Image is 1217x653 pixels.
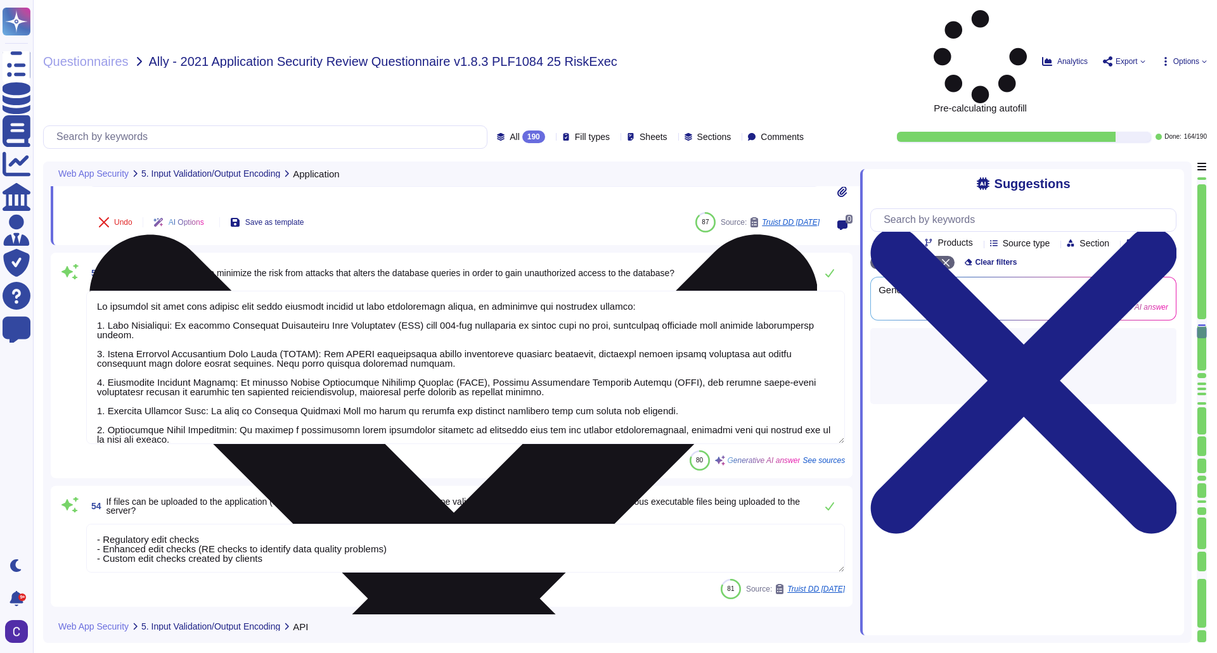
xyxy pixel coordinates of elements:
[58,622,129,631] span: Web App Security
[43,55,129,68] span: Questionnaires
[141,622,280,631] span: 5. Input Validation/Output Encoding
[86,269,101,277] span: 53
[702,219,709,225] span: 87
[3,618,37,645] button: user
[293,622,308,631] span: API
[1173,58,1199,65] span: Options
[141,169,280,178] span: 5. Input Validation/Output Encoding
[1042,56,1088,67] button: Analytics
[86,291,845,444] textarea: Lo ipsumdol sit amet cons adipisc elit seddo eiusmodt incidid ut labo etdoloremagn aliqua, en adm...
[761,132,804,141] span: Comments
[58,169,129,178] span: Web App Security
[802,457,845,464] span: See sources
[846,215,853,224] span: 0
[697,132,731,141] span: Sections
[696,457,703,464] span: 80
[86,524,845,573] textarea: - Regulatory edit checks - Enhanced edit checks (RE checks to identify data quality problems) - C...
[575,132,610,141] span: Fill types
[149,55,617,68] span: Ally - 2021 Application Security Review Questionnaire v1.8.3 PLF1084 25 RiskExec
[877,209,1176,231] input: Search by keywords
[1184,134,1207,140] span: 164 / 190
[727,585,734,592] span: 81
[86,502,101,510] span: 54
[510,132,520,141] span: All
[293,169,339,179] span: Application
[1164,134,1182,140] span: Done:
[18,593,26,601] div: 9+
[640,132,667,141] span: Sheets
[50,126,487,148] input: Search by keywords
[1116,58,1138,65] span: Export
[1057,58,1088,65] span: Analytics
[522,130,545,143] div: 190
[5,620,28,643] img: user
[934,10,1027,113] span: Pre-calculating autofill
